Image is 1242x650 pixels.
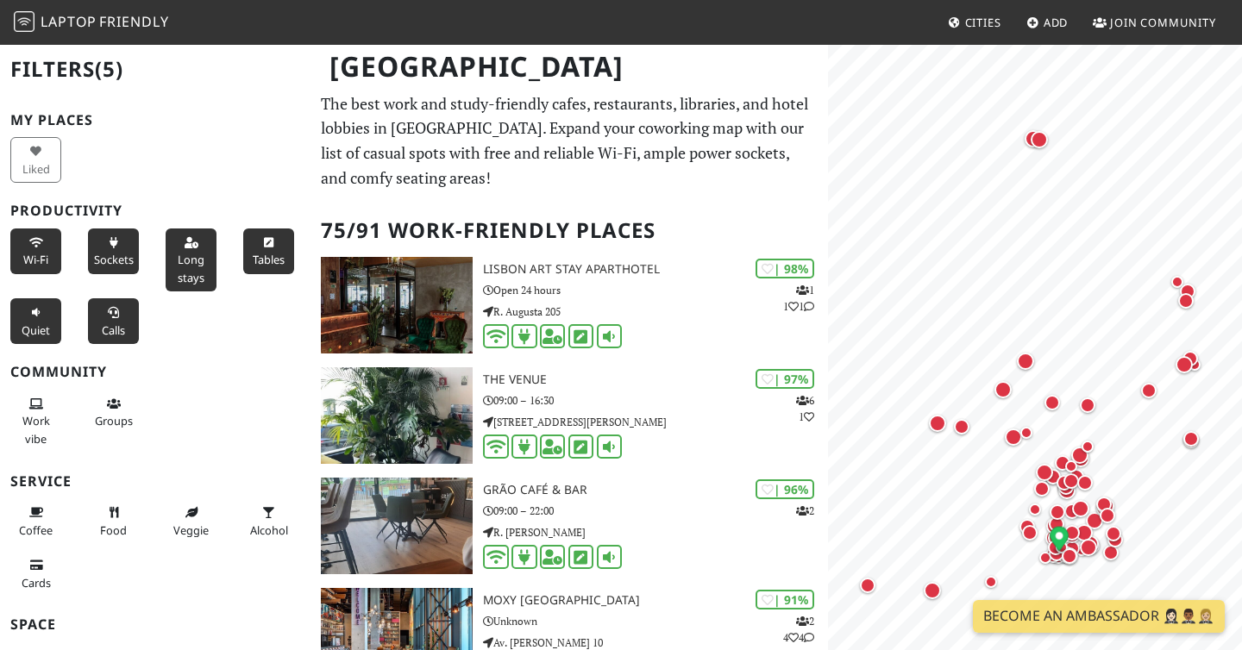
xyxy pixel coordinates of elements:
[783,282,814,315] p: 1 1 1
[1063,473,1086,496] div: Map marker
[1044,395,1067,417] div: Map marker
[10,498,61,544] button: Coffee
[22,322,50,338] span: Quiet
[10,473,300,490] h3: Service
[1171,276,1192,297] div: Map marker
[88,390,139,435] button: Groups
[483,392,828,409] p: 09:00 – 16:30
[756,590,814,609] div: | 91%
[756,259,814,278] div: | 98%
[95,413,133,428] span: Group tables
[1080,397,1102,420] div: Map marker
[941,7,1008,38] a: Cities
[1025,130,1049,154] div: Map marker
[10,298,61,344] button: Quiet
[1020,427,1041,447] div: Map marker
[10,551,61,597] button: Cards
[14,11,34,32] img: LaptopFriendly
[796,503,814,519] p: 2
[1044,15,1069,30] span: Add
[483,303,828,320] p: R. Augusta 205
[1036,464,1060,488] div: Map marker
[321,204,818,257] h2: 75/91 Work-Friendly Places
[22,413,50,446] span: People working
[178,252,204,284] span: Long stays
[321,91,818,191] p: The best work and study-friendly cafes, restaurants, libraries, and hotel lobbies in [GEOGRAPHIC_...
[1096,497,1119,519] div: Map marker
[321,257,473,353] img: Lisbon Art Stay Aparthotel
[1017,353,1041,377] div: Map marker
[166,498,216,544] button: Veggie
[1019,7,1076,38] a: Add
[23,252,48,267] span: Stable Wi-Fi
[321,478,473,574] img: Grão Café & Bar
[860,578,882,600] div: Map marker
[756,479,814,499] div: | 96%
[99,12,168,31] span: Friendly
[95,54,123,83] span: (5)
[22,575,51,591] span: Credit cards
[19,522,53,538] span: Coffee
[783,613,814,646] p: 2 4 4
[243,228,294,274] button: Tables
[1183,431,1206,453] div: Map marker
[100,522,127,538] span: Food
[102,322,125,338] span: Video/audio calls
[483,262,828,277] h3: Lisbon Art Stay Aparthotel
[1005,428,1029,453] div: Map marker
[1180,284,1202,306] div: Map marker
[250,522,288,538] span: Alcohol
[166,228,216,291] button: Long stays
[1034,481,1057,503] div: Map marker
[929,415,953,439] div: Map marker
[88,498,139,544] button: Food
[41,12,97,31] span: Laptop
[1065,460,1086,481] div: Map marker
[1182,351,1205,373] div: Map marker
[10,228,61,274] button: Wi-Fi
[1176,356,1200,380] div: Map marker
[483,593,828,608] h3: Moxy [GEOGRAPHIC_DATA]
[1031,131,1055,155] div: Map marker
[483,414,828,430] p: [STREET_ADDRESS][PERSON_NAME]
[483,372,828,387] h3: The VENUE
[88,298,139,344] button: Calls
[1141,383,1164,405] div: Map marker
[483,613,828,629] p: Unknown
[1055,455,1077,478] div: Map marker
[1110,15,1216,30] span: Join Community
[321,367,473,464] img: The VENUE
[173,522,209,538] span: Veggie
[483,483,828,497] h3: Grão Café & Bar
[796,392,814,425] p: 6 1
[10,390,61,453] button: Work vibe
[994,381,1019,405] div: Map marker
[1082,441,1102,461] div: Map marker
[310,367,828,464] a: The VENUE | 97% 61 The VENUE 09:00 – 16:30 [STREET_ADDRESS][PERSON_NAME]
[253,252,285,267] span: Work-friendly tables
[310,478,828,574] a: Grão Café & Bar | 96% 2 Grão Café & Bar 09:00 – 22:00 R. [PERSON_NAME]
[10,203,300,219] h3: Productivity
[1071,447,1095,471] div: Map marker
[310,257,828,353] a: Lisbon Art Stay Aparthotel | 98% 111 Lisbon Art Stay Aparthotel Open 24 hours R. Augusta 205
[1178,293,1201,316] div: Map marker
[10,112,300,128] h3: My Places
[14,8,169,38] a: LaptopFriendly LaptopFriendly
[483,503,828,519] p: 09:00 – 22:00
[954,419,976,441] div: Map marker
[88,228,139,274] button: Sockets
[316,43,825,91] h1: [GEOGRAPHIC_DATA]
[1086,7,1223,38] a: Join Community
[756,369,814,389] div: | 97%
[924,582,948,606] div: Map marker
[483,282,828,298] p: Open 24 hours
[10,616,300,633] h3: Space
[1077,475,1100,497] div: Map marker
[243,498,294,544] button: Alcohol
[10,43,300,96] h2: Filters
[965,15,1001,30] span: Cities
[94,252,134,267] span: Power sockets
[483,524,828,541] p: R. [PERSON_NAME]
[1183,433,1206,455] div: Map marker
[10,364,300,380] h3: Community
